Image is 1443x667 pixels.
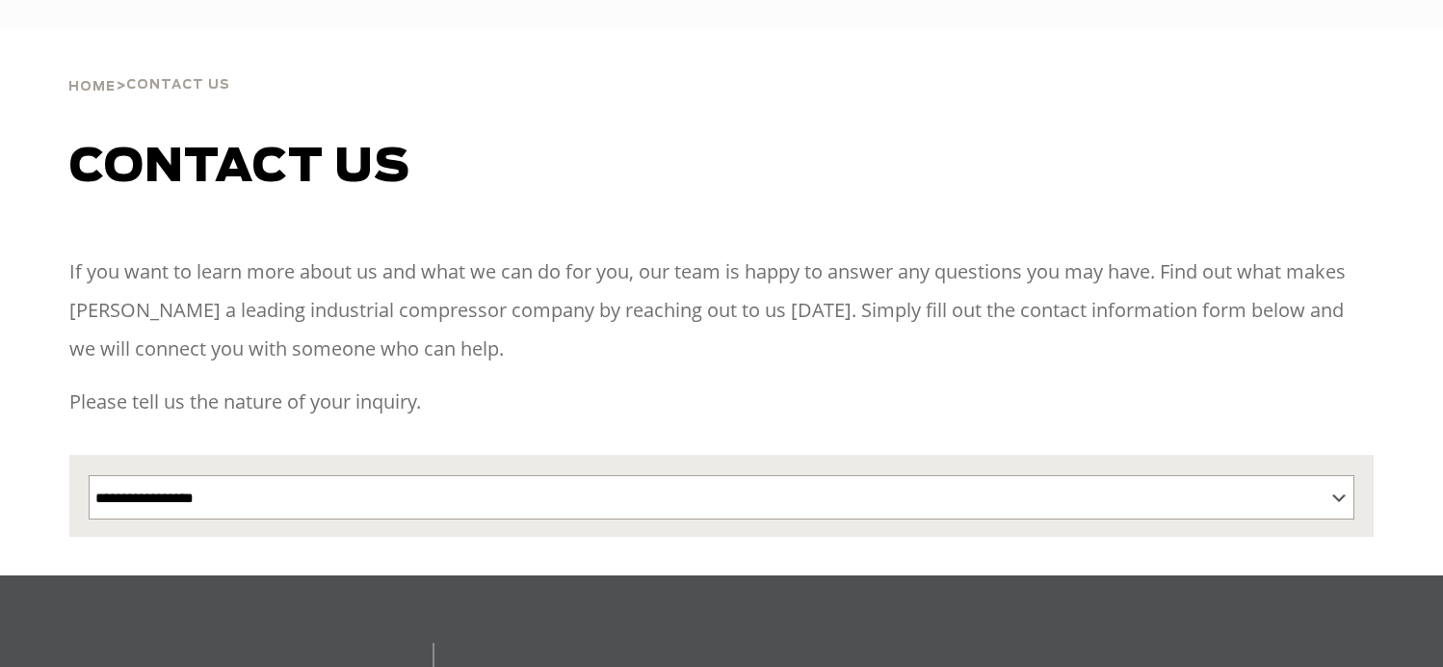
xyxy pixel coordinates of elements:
[69,383,1374,421] p: Please tell us the nature of your inquiry.
[68,29,230,102] div: >
[126,79,230,92] span: Contact Us
[68,77,116,94] a: Home
[68,81,116,93] span: Home
[69,253,1374,368] p: If you want to learn more about us and what we can do for you, our team is happy to answer any qu...
[69,145,410,191] span: Contact us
